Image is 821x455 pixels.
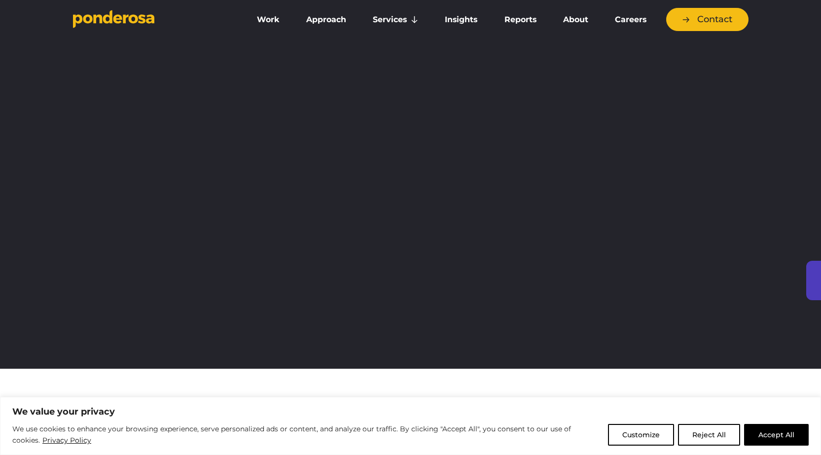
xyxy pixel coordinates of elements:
[73,10,231,30] a: Go to homepage
[12,406,809,418] p: We value your privacy
[42,434,92,446] a: Privacy Policy
[493,9,548,30] a: Reports
[552,9,600,30] a: About
[678,424,740,446] button: Reject All
[744,424,809,446] button: Accept All
[12,423,601,447] p: We use cookies to enhance your browsing experience, serve personalized ads or content, and analyz...
[433,9,489,30] a: Insights
[361,9,429,30] a: Services
[295,9,357,30] a: Approach
[246,9,291,30] a: Work
[608,424,674,446] button: Customize
[666,8,749,31] a: Contact
[604,9,658,30] a: Careers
